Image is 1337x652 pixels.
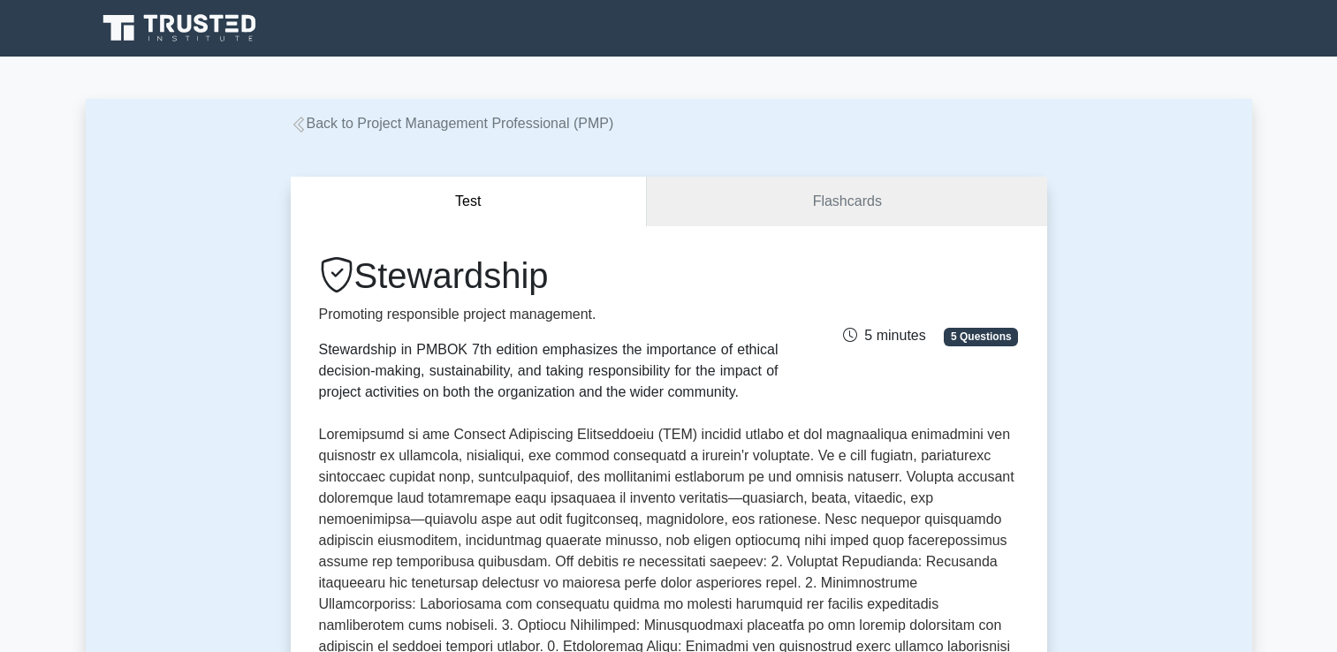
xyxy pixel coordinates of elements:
span: 5 minutes [843,328,925,343]
a: Back to Project Management Professional (PMP) [291,116,614,131]
span: 5 Questions [944,328,1018,345]
p: Promoting responsible project management. [319,304,779,325]
button: Test [291,177,648,227]
a: Flashcards [647,177,1046,227]
div: Stewardship in PMBOK 7th edition emphasizes the importance of ethical decision-making, sustainabi... [319,339,779,403]
h1: Stewardship [319,254,779,297]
